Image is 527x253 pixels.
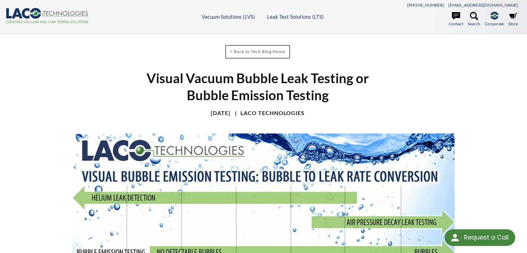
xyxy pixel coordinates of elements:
h4: LACO Technologies [231,110,305,117]
h4: [DATE] [211,110,230,117]
a: Leak Test Solutions (LTS) [267,14,324,20]
a: Store [508,12,518,27]
div: Request a Call [445,229,515,246]
a: Search [468,12,480,27]
a: [EMAIL_ADDRESS][DOMAIN_NAME] [448,2,518,8]
a: Contact [449,12,463,27]
a: [PHONE_NUMBER] [407,2,444,8]
a: < Back to Tech Blog Home [225,45,290,59]
span: Corporate [485,20,504,27]
a: Vacuum Solutions (LVS) [202,14,255,20]
h1: Visual Vacuum Bubble Leak Testing or Bubble Emission Testing [130,70,385,104]
div: Request a Call [464,229,508,245]
img: round button [449,232,460,243]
